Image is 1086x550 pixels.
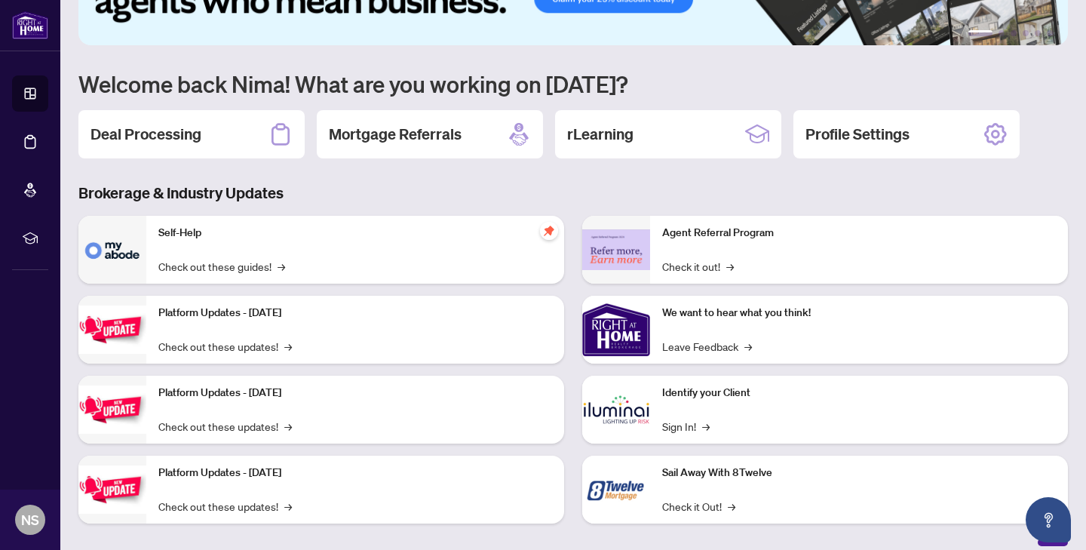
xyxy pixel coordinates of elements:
[78,466,146,513] img: Platform Updates - June 23, 2025
[540,222,558,240] span: pushpin
[662,385,1056,401] p: Identify your Client
[158,305,552,321] p: Platform Updates - [DATE]
[1047,30,1053,36] button: 6
[78,306,146,353] img: Platform Updates - July 21, 2025
[90,124,201,145] h2: Deal Processing
[662,465,1056,481] p: Sail Away With 8Twelve
[582,376,650,444] img: Identify your Client
[805,124,910,145] h2: Profile Settings
[567,124,633,145] h2: rLearning
[1026,497,1071,542] button: Open asap
[1023,30,1029,36] button: 4
[158,498,292,515] a: Check out these updates!→
[158,418,292,435] a: Check out these updates!→
[1011,30,1017,36] button: 3
[662,225,1056,241] p: Agent Referral Program
[702,418,710,435] span: →
[726,258,734,275] span: →
[78,386,146,433] img: Platform Updates - July 8, 2025
[284,418,292,435] span: →
[662,305,1056,321] p: We want to hear what you think!
[582,456,650,524] img: Sail Away With 8Twelve
[78,216,146,284] img: Self-Help
[12,11,48,39] img: logo
[662,258,734,275] a: Check it out!→
[78,69,1068,98] h1: Welcome back Nima! What are you working on [DATE]?
[662,498,735,515] a: Check it Out!→
[158,258,285,275] a: Check out these guides!→
[158,225,552,241] p: Self-Help
[662,338,752,355] a: Leave Feedback→
[158,338,292,355] a: Check out these updates!→
[582,296,650,364] img: We want to hear what you think!
[329,124,462,145] h2: Mortgage Referrals
[999,30,1005,36] button: 2
[284,338,292,355] span: →
[278,258,285,275] span: →
[158,465,552,481] p: Platform Updates - [DATE]
[78,183,1068,204] h3: Brokerage & Industry Updates
[744,338,752,355] span: →
[582,229,650,271] img: Agent Referral Program
[284,498,292,515] span: →
[968,30,992,36] button: 1
[158,385,552,401] p: Platform Updates - [DATE]
[21,509,39,530] span: NS
[728,498,735,515] span: →
[1035,30,1041,36] button: 5
[662,418,710,435] a: Sign In!→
